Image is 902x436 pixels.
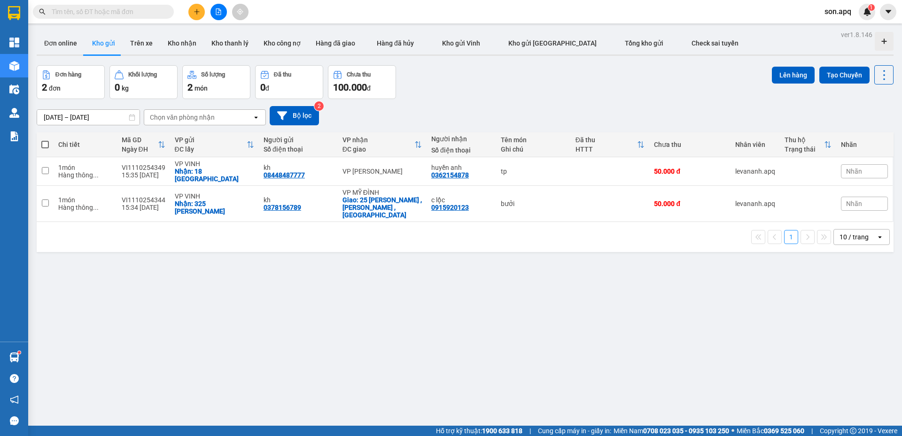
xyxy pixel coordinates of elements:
[201,71,225,78] div: Số lượng
[122,171,165,179] div: 15:35 [DATE]
[817,6,859,17] span: son.apq
[571,132,650,157] th: Toggle SortBy
[367,84,371,92] span: đ
[10,395,19,404] span: notification
[58,141,112,148] div: Chi tiết
[175,145,247,153] div: ĐC lấy
[37,110,140,125] input: Select a date range.
[333,82,367,93] span: 100.000
[870,4,873,11] span: 1
[846,168,862,175] span: Nhãn
[431,196,491,204] div: c lộc
[264,136,333,144] div: Người gửi
[252,114,260,121] svg: open
[780,132,836,157] th: Toggle SortBy
[270,106,319,125] button: Bộ lọc
[122,136,158,144] div: Mã GD
[204,32,256,54] button: Kho thanh lý
[735,168,775,175] div: levananh.apq
[431,171,469,179] div: 0362154878
[265,84,269,92] span: đ
[160,32,204,54] button: Kho nhận
[194,8,200,15] span: plus
[9,108,19,118] img: warehouse-icon
[841,30,872,40] div: ver 1.8.146
[115,82,120,93] span: 0
[55,71,81,78] div: Đơn hàng
[264,204,301,211] div: 0378156789
[123,32,160,54] button: Trên xe
[575,145,638,153] div: HTTT
[9,38,19,47] img: dashboard-icon
[785,136,824,144] div: Thu hộ
[264,164,333,171] div: kh
[482,427,522,435] strong: 1900 633 818
[255,65,323,99] button: Đã thu0đ
[128,71,157,78] div: Khối lượng
[501,168,566,175] div: tp
[9,61,19,71] img: warehouse-icon
[37,65,105,99] button: Đơn hàng2đơn
[49,84,61,92] span: đơn
[772,67,815,84] button: Lên hàng
[274,71,291,78] div: Đã thu
[625,39,663,47] span: Tổng kho gửi
[342,145,414,153] div: ĐC giao
[643,427,729,435] strong: 0708 023 035 - 0935 103 250
[187,82,193,93] span: 2
[122,204,165,211] div: 15:34 [DATE]
[342,168,422,175] div: VP [PERSON_NAME]
[841,141,888,148] div: Nhãn
[764,427,804,435] strong: 0369 525 060
[109,65,178,99] button: Khối lượng0kg
[10,374,19,383] span: question-circle
[122,84,129,92] span: kg
[328,65,396,99] button: Chưa thu100.000đ
[431,135,491,143] div: Người nhận
[880,4,896,20] button: caret-down
[58,204,112,211] div: Hàng thông thường
[377,39,414,47] span: Hàng đã hủy
[431,164,491,171] div: huyền anh
[840,232,869,242] div: 10 / trang
[10,416,19,425] span: message
[735,200,775,207] div: levananh.apq
[58,171,112,179] div: Hàng thông thường
[264,171,305,179] div: 08448487777
[264,145,333,153] div: Số điện thoại
[117,132,170,157] th: Toggle SortBy
[338,132,427,157] th: Toggle SortBy
[876,233,884,241] svg: open
[175,136,247,144] div: VP gửi
[122,196,165,204] div: VI1110254344
[58,196,112,204] div: 1 món
[501,145,566,153] div: Ghi chú
[811,426,813,436] span: |
[785,145,824,153] div: Trạng thái
[654,141,725,148] div: Chưa thu
[122,164,165,171] div: VI1110254349
[215,8,222,15] span: file-add
[175,168,254,183] div: Nhận: 18 vĩnh yên
[18,351,21,354] sup: 1
[501,136,566,144] div: Tên món
[614,426,729,436] span: Miền Nam
[868,4,875,11] sup: 1
[37,32,85,54] button: Đơn online
[232,4,249,20] button: aim
[347,71,371,78] div: Chưa thu
[342,136,414,144] div: VP nhận
[819,67,870,84] button: Tạo Chuyến
[42,82,47,93] span: 2
[175,160,254,168] div: VP VINH
[431,146,491,154] div: Số điện thoại
[8,6,20,20] img: logo-vxr
[182,65,250,99] button: Số lượng2món
[654,168,725,175] div: 50.000 đ
[538,426,611,436] span: Cung cấp máy in - giấy in:
[846,200,862,207] span: Nhãn
[237,8,243,15] span: aim
[194,84,208,92] span: món
[9,131,19,141] img: solution-icon
[39,8,46,15] span: search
